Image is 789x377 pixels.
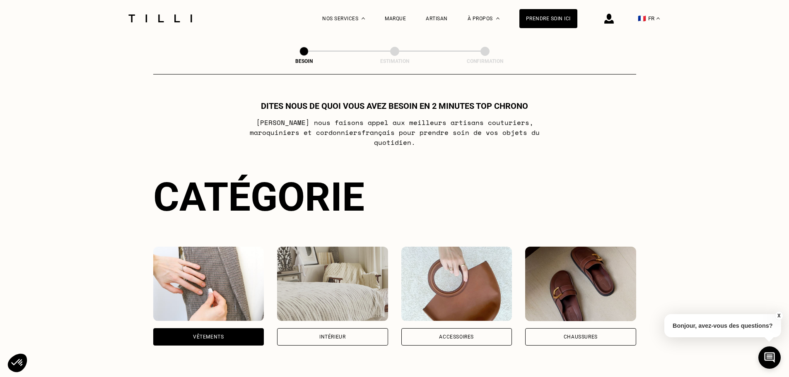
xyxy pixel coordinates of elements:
[656,17,660,19] img: menu déroulant
[362,17,365,19] img: Menu déroulant
[153,247,264,321] img: Vêtements
[604,14,614,24] img: icône connexion
[153,174,636,220] div: Catégorie
[401,247,512,321] img: Accessoires
[664,314,781,337] p: Bonjour, avez-vous des questions?
[230,118,559,147] p: [PERSON_NAME] nous faisons appel aux meilleurs artisans couturiers , maroquiniers et cordonniers ...
[426,16,448,22] a: Artisan
[353,58,436,64] div: Estimation
[775,311,783,320] button: X
[193,334,224,339] div: Vêtements
[439,334,474,339] div: Accessoires
[125,14,195,22] img: Logo du service de couturière Tilli
[261,101,528,111] h1: Dites nous de quoi vous avez besoin en 2 minutes top chrono
[263,58,345,64] div: Besoin
[444,58,526,64] div: Confirmation
[319,334,345,339] div: Intérieur
[496,17,499,19] img: Menu déroulant à propos
[525,247,636,321] img: Chaussures
[277,247,388,321] img: Intérieur
[385,16,406,22] a: Marque
[519,9,577,28] a: Prendre soin ici
[638,14,646,22] span: 🇫🇷
[564,334,598,339] div: Chaussures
